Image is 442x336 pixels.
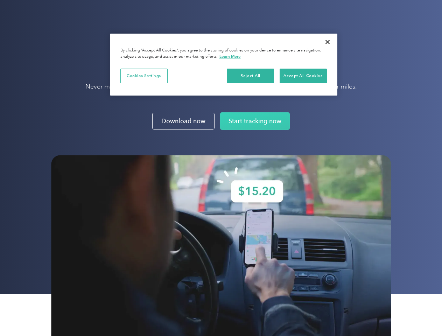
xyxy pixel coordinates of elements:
[120,48,327,60] div: By clicking “Accept All Cookies”, you agree to the storing of cookies on your device to enhance s...
[110,34,337,96] div: Privacy
[219,54,241,59] a: More information about your privacy, opens in a new tab
[110,34,337,96] div: Cookie banner
[85,56,357,76] h1: Automatic mileage tracker
[220,112,290,130] a: Start tracking now
[227,69,274,83] button: Reject All
[280,69,327,83] button: Accept All Cookies
[152,113,214,129] a: Download now
[320,34,335,50] button: Close
[120,69,168,83] button: Cookies Settings
[85,82,357,91] p: Never miss a mile with the Everlance mileage tracker app. Set it, forget it and track all your mi...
